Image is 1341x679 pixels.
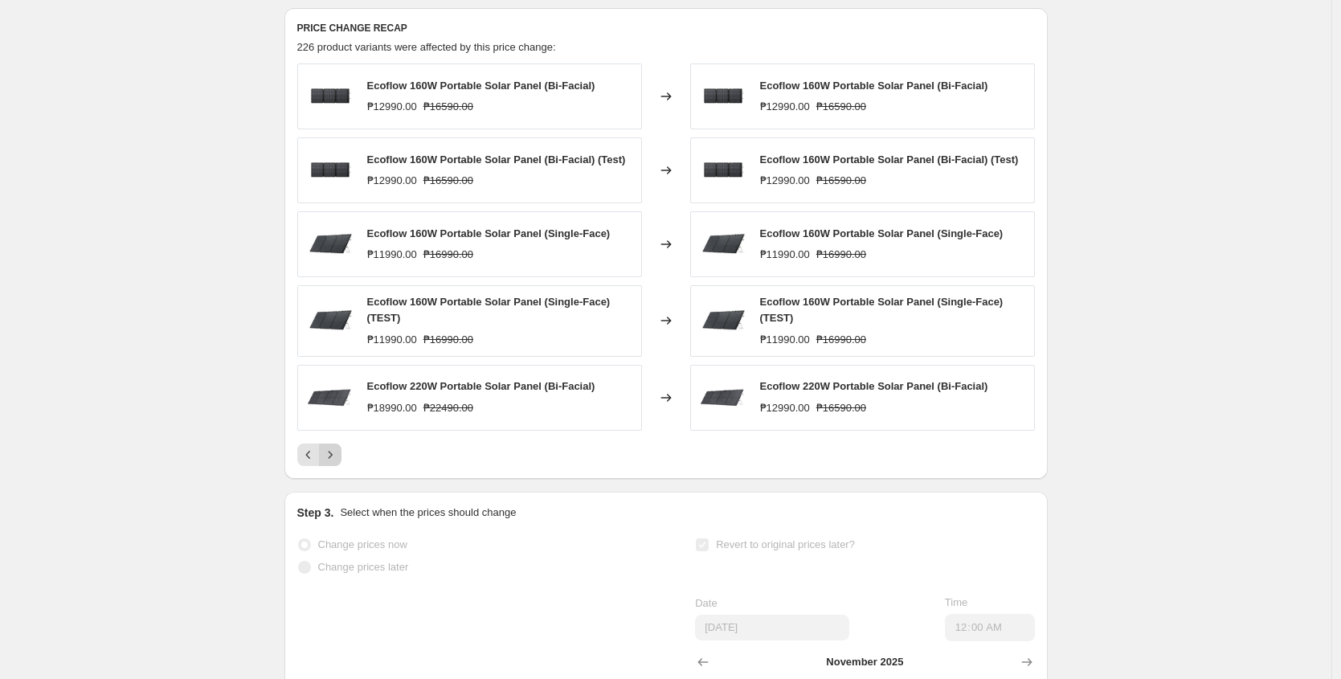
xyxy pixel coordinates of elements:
[760,296,1004,324] span: Ecoflow 160W Portable Solar Panel (Single-Face) (TEST)
[367,227,611,239] span: Ecoflow 160W Portable Solar Panel (Single-Face)
[423,332,473,348] strike: ₱16990.00
[423,400,473,416] strike: ₱22490.00
[695,615,849,640] input: 10/9/2025
[318,538,407,550] span: Change prices now
[297,41,556,53] span: 226 product variants were affected by this price change:
[367,380,595,392] span: Ecoflow 220W Portable Solar Panel (Bi-Facial)
[367,173,417,189] div: ₱12990.00
[367,247,417,263] div: ₱11990.00
[1016,651,1038,673] button: Show next month, December 2025
[319,444,341,466] button: Next
[816,400,866,416] strike: ₱16590.00
[340,505,516,521] p: Select when the prices should change
[816,99,866,115] strike: ₱16590.00
[816,332,866,348] strike: ₱16990.00
[760,99,810,115] div: ₱12990.00
[760,153,1019,166] span: Ecoflow 160W Portable Solar Panel (Bi-Facial) (Test)
[306,374,354,422] img: ecoflow-us-ecoflow-nextgen-220w-bifacial-portable-solar-panel-solar-panels-nextgen-220w-bifacial-...
[945,614,1035,641] input: 12:00
[306,297,354,345] img: Supporting_160WSolarPanelSingle_1100x_1ca840cd-a1da-4d3f-96d0-5a5ce3ab2ee1_1_80x.webp
[297,444,320,466] button: Previous
[695,597,717,609] span: Date
[816,247,866,263] strike: ₱16990.00
[306,220,354,268] img: Supporting_160WSolarPanelSingle_1100x_1ca840cd-a1da-4d3f-96d0-5a5ce3ab2ee1_80x.webp
[367,400,417,416] div: ₱18990.00
[699,72,747,121] img: 160W___1200_1500x_d2ac7728-f6e4-4658-9d3e-dc9e3da288ae_80x.webp
[699,297,747,345] img: Supporting_160WSolarPanelSingle_1100x_1ca840cd-a1da-4d3f-96d0-5a5ce3ab2ee1_1_80x.webp
[945,596,967,608] span: Time
[423,99,473,115] strike: ₱16590.00
[760,80,988,92] span: Ecoflow 160W Portable Solar Panel (Bi-Facial)
[760,380,988,392] span: Ecoflow 220W Portable Solar Panel (Bi-Facial)
[816,173,866,189] strike: ₱16590.00
[760,332,810,348] div: ₱11990.00
[760,400,810,416] div: ₱12990.00
[367,80,595,92] span: Ecoflow 160W Portable Solar Panel (Bi-Facial)
[367,99,417,115] div: ₱12990.00
[306,146,354,194] img: 160W___1200_1500x_d2ac7728-f6e4-4658-9d3e-dc9e3da288ae_1_80x.webp
[367,332,417,348] div: ₱11990.00
[318,561,409,573] span: Change prices later
[423,173,473,189] strike: ₱16590.00
[692,651,714,673] button: Show previous month, October 2025
[367,296,611,324] span: Ecoflow 160W Portable Solar Panel (Single-Face) (TEST)
[699,220,747,268] img: Supporting_160WSolarPanelSingle_1100x_1ca840cd-a1da-4d3f-96d0-5a5ce3ab2ee1_80x.webp
[306,72,354,121] img: 160W___1200_1500x_d2ac7728-f6e4-4658-9d3e-dc9e3da288ae_80x.webp
[297,22,1035,35] h6: PRICE CHANGE RECAP
[716,538,855,550] span: Revert to original prices later?
[699,374,747,422] img: ecoflow-us-ecoflow-nextgen-220w-bifacial-portable-solar-panel-solar-panels-nextgen-220w-bifacial-...
[699,146,747,194] img: 160W___1200_1500x_d2ac7728-f6e4-4658-9d3e-dc9e3da288ae_1_80x.webp
[760,227,1004,239] span: Ecoflow 160W Portable Solar Panel (Single-Face)
[297,444,341,466] nav: Pagination
[297,505,334,521] h2: Step 3.
[423,247,473,263] strike: ₱16990.00
[760,173,810,189] div: ₱12990.00
[367,153,626,166] span: Ecoflow 160W Portable Solar Panel (Bi-Facial) (Test)
[760,247,810,263] div: ₱11990.00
